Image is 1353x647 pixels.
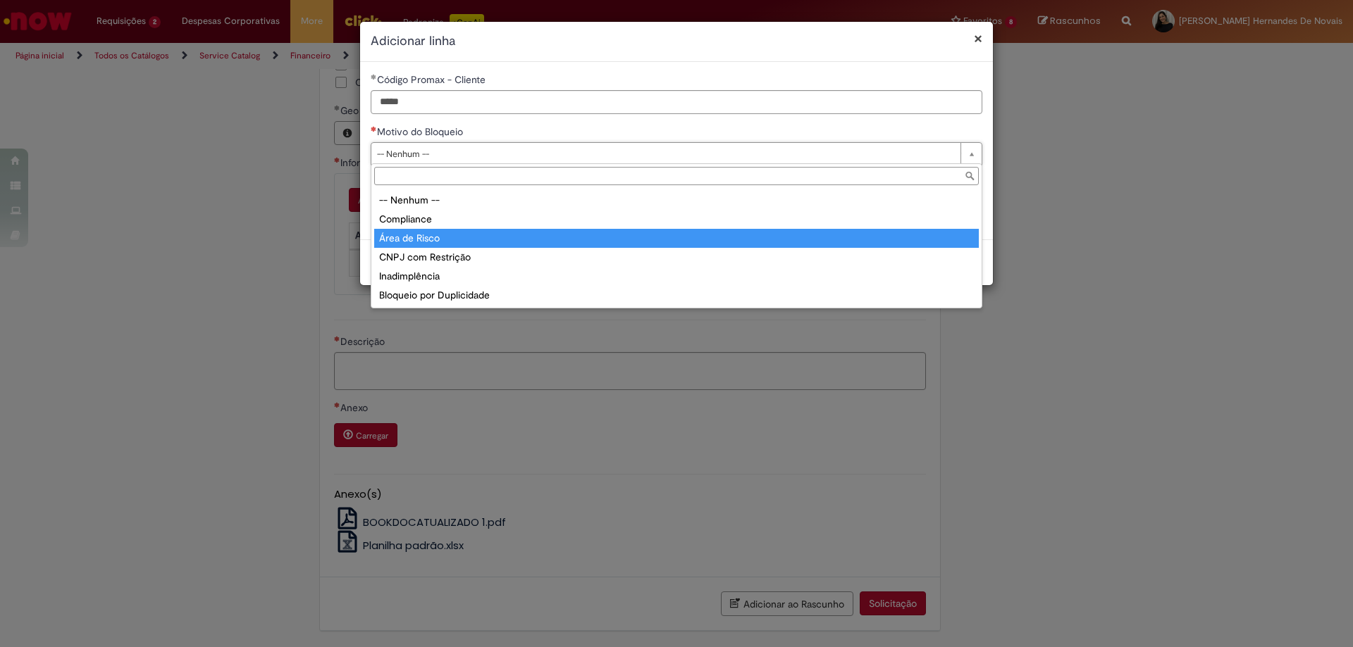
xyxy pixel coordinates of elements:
[371,188,982,308] ul: Motivo do Bloqueio
[374,248,979,267] div: CNPJ com Restrição
[374,267,979,286] div: Inadimplência
[374,210,979,229] div: Compliance
[374,286,979,305] div: Bloqueio por Duplicidade
[374,191,979,210] div: -- Nenhum --
[374,229,979,248] div: Área de Risco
